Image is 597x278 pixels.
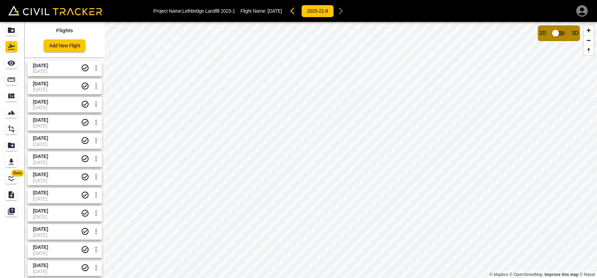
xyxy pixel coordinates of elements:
[545,272,578,277] a: Map feedback
[580,272,595,277] a: Maxar
[105,22,597,278] canvas: Map
[241,8,282,14] p: Flight Name:
[584,35,594,45] button: Zoom out
[268,8,282,14] span: [DATE]
[584,25,594,35] button: Zoom in
[539,30,546,36] span: 2D
[489,272,508,277] a: Mapbox
[153,8,235,14] p: Project Name: Lethbridge Landfill 2023-1
[8,5,102,15] img: Civil Tracker
[584,45,594,55] button: Reset bearing to north
[510,272,543,277] a: OpenStreetMap
[572,30,578,36] span: 3D
[301,5,334,17] button: 2025-21-8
